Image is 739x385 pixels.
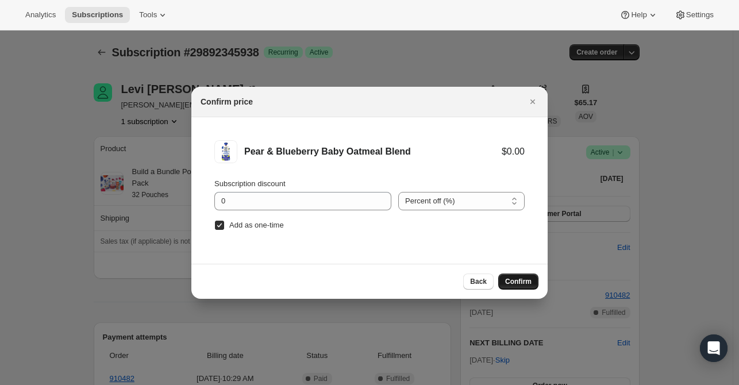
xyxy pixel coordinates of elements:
button: Settings [668,7,721,23]
div: Pear & Blueberry Baby Oatmeal Blend [244,146,502,157]
button: Analytics [18,7,63,23]
span: Help [631,10,646,20]
span: Analytics [25,10,56,20]
button: Confirm [498,274,538,290]
span: Back [470,277,487,286]
button: Back [463,274,494,290]
span: Add as one-time [229,221,284,229]
span: Tools [139,10,157,20]
span: Subscriptions [72,10,123,20]
span: Confirm [505,277,532,286]
span: Settings [686,10,714,20]
button: Close [525,94,541,110]
div: Open Intercom Messenger [700,334,728,362]
span: Subscription discount [214,179,286,188]
button: Subscriptions [65,7,130,23]
img: Pear & Blueberry Baby Oatmeal Blend [214,140,237,163]
button: Tools [132,7,175,23]
button: Help [613,7,665,23]
h2: Confirm price [201,96,253,107]
div: $0.00 [502,146,525,157]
